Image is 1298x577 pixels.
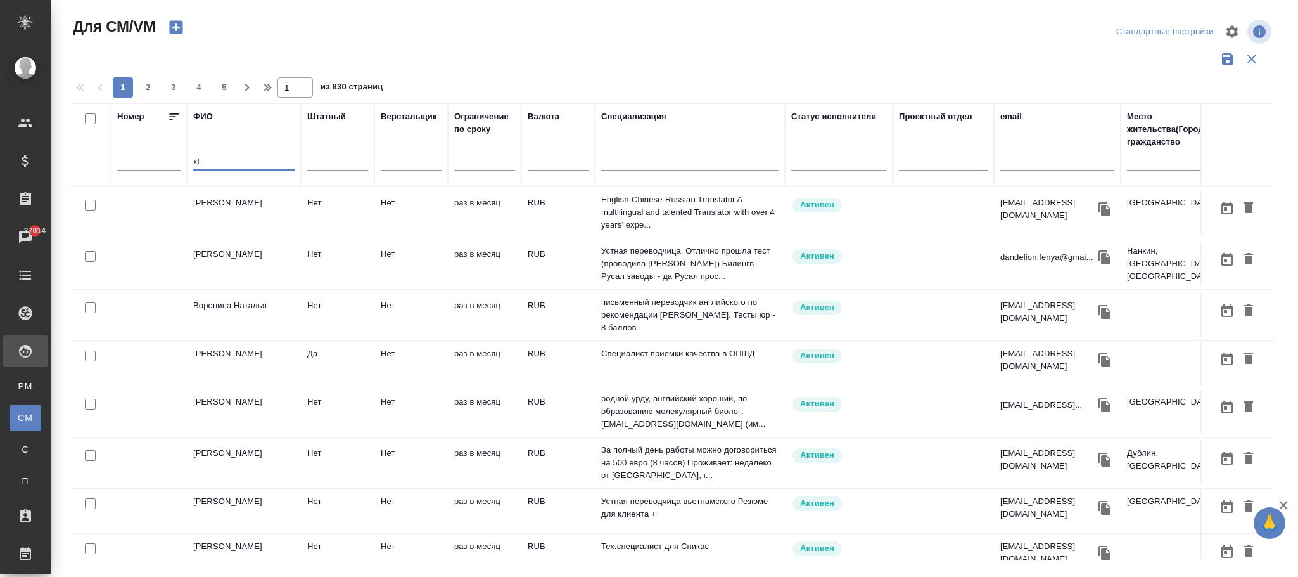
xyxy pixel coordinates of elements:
[601,540,779,553] p: Тех.специалист для Спикас
[1000,110,1022,123] div: email
[791,110,876,123] div: Статус исполнителя
[899,110,972,123] div: Проектный отдел
[301,293,374,337] td: Нет
[601,495,779,521] p: Устная переводчица вьетнамского Резюме для клиента +
[1121,441,1235,485] td: Дублин, [GEOGRAPHIC_DATA]
[117,110,144,123] div: Номер
[800,449,834,462] p: Активен
[1000,299,1095,325] p: [EMAIL_ADDRESS][DOMAIN_NAME]
[187,389,301,434] td: [PERSON_NAME]
[1000,447,1095,472] p: [EMAIL_ADDRESS][DOMAIN_NAME]
[3,221,48,253] a: 37014
[1095,543,1114,562] button: Скопировать
[454,110,515,136] div: Ограничение по сроку
[16,412,35,424] span: CM
[448,293,521,337] td: раз в месяц
[791,540,886,557] div: Рядовой исполнитель: назначай с учетом рейтинга
[187,489,301,533] td: [PERSON_NAME]
[448,341,521,386] td: раз в месяц
[528,110,559,123] div: Валюта
[791,495,886,512] div: Рядовой исполнитель: назначай с учетом рейтинга
[1247,20,1274,44] span: Посмотреть информацию
[1000,540,1095,566] p: [EMAIL_ADDRESS][DOMAIN_NAME]
[214,77,234,98] button: 5
[800,301,834,314] p: Активен
[214,81,234,94] span: 5
[10,373,41,399] a: PM
[374,489,448,533] td: Нет
[1217,16,1247,47] span: Настроить таблицу
[601,444,779,482] p: За полный день работы можно договориться на 500 евро (8 часов) Проживает: недалеко от [GEOGRAPHIC...
[1238,495,1259,519] button: Удалить
[1216,299,1238,323] button: Открыть календарь загрузки
[1238,396,1259,419] button: Удалить
[1000,347,1095,373] p: [EMAIL_ADDRESS][DOMAIN_NAME]
[1238,447,1259,470] button: Удалить
[1216,540,1238,564] button: Открыть календарь загрузки
[1000,197,1095,222] p: [EMAIL_ADDRESS][DOMAIN_NAME]
[70,16,156,37] span: Для СМ/VM
[1216,248,1238,271] button: Открыть календарь загрузки
[187,341,301,386] td: [PERSON_NAME]
[521,489,595,533] td: RUB
[1238,347,1259,371] button: Удалить
[521,389,595,434] td: RUB
[601,245,779,283] p: Устная переводчица, Отлично прошла тест (проводила [PERSON_NAME]) Билингв Русал заводы - да Русал...
[374,441,448,485] td: Нет
[1216,47,1240,71] button: Сохранить фильтры
[189,81,209,94] span: 4
[374,190,448,235] td: Нет
[1095,450,1114,469] button: Скопировать
[1095,351,1114,370] button: Скопировать
[307,110,346,123] div: Штатный
[1121,489,1235,533] td: [GEOGRAPHIC_DATA]
[1127,110,1228,148] div: Место жительства(Город), гражданство
[16,443,35,456] span: С
[187,190,301,235] td: [PERSON_NAME]
[10,405,41,431] a: CM
[374,341,448,386] td: Нет
[163,81,184,94] span: 3
[187,242,301,286] td: [PERSON_NAME]
[448,441,521,485] td: раз в месяц
[448,389,521,434] td: раз в месяц
[1238,540,1259,564] button: Удалить
[1238,299,1259,323] button: Удалить
[1216,495,1238,519] button: Открыть календарь загрузки
[189,77,209,98] button: 4
[1254,507,1285,539] button: 🙏
[301,242,374,286] td: Нет
[16,224,53,237] span: 37014
[601,193,779,231] p: English-Chinese-Russian Translator A multilingual and talented Translator with over 4 years’ expe...
[138,77,158,98] button: 2
[301,489,374,533] td: Нет
[791,447,886,464] div: Рядовой исполнитель: назначай с учетом рейтинга
[301,190,374,235] td: Нет
[163,77,184,98] button: 3
[800,250,834,263] p: Активен
[1121,238,1235,289] td: Нанкин, [GEOGRAPHIC_DATA], [GEOGRAPHIC_DATA]
[791,347,886,365] div: Рядовой исполнитель: назначай с учетом рейтинга
[791,299,886,316] div: Рядовой исполнитель: назначай с учетом рейтинга
[374,242,448,286] td: Нет
[10,437,41,462] a: С
[1095,302,1114,321] button: Скопировать
[800,198,834,211] p: Активен
[601,392,779,431] p: родной урду, английский хороший, по образованию молекулярный биолог: [EMAIL_ADDRESS][DOMAIN_NAME]...
[1000,251,1093,264] p: dandelion.fenya@gmai...
[10,469,41,494] a: П
[1095,396,1114,415] button: Скопировать
[521,242,595,286] td: RUB
[800,398,834,410] p: Активен
[1121,389,1235,434] td: [GEOGRAPHIC_DATA]
[381,110,437,123] div: Верстальщик
[193,110,213,123] div: ФИО
[1216,197,1238,220] button: Открыть календарь загрузки
[1095,248,1114,267] button: Скопировать
[187,441,301,485] td: [PERSON_NAME]
[800,497,834,510] p: Активен
[1216,347,1238,371] button: Открыть календарь загрузки
[1000,495,1095,521] p: [EMAIL_ADDRESS][DOMAIN_NAME]
[1095,498,1114,517] button: Скопировать
[1259,510,1280,536] span: 🙏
